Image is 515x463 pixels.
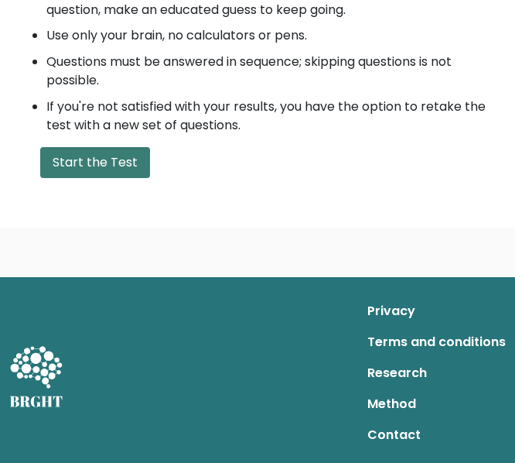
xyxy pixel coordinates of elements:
li: Questions must be answered in sequence; skipping questions is not possible. [46,53,493,90]
button: Start the Test [40,147,150,178]
li: If you're not satisfied with your results, you have the option to retake the test with a new set ... [46,98,493,135]
a: Method [367,389,506,420]
a: Privacy [367,296,506,327]
a: Research [367,358,506,389]
a: Terms and conditions [367,327,506,358]
li: Use only your brain, no calculators or pens. [46,26,493,45]
a: Contact [367,420,506,451]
